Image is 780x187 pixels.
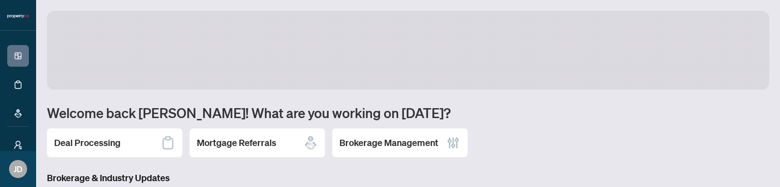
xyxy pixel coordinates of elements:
[14,163,23,175] span: JD
[7,14,29,19] img: logo
[54,137,121,149] h2: Deal Processing
[47,104,769,121] h1: Welcome back [PERSON_NAME]! What are you working on [DATE]?
[47,172,769,184] h3: Brokerage & Industry Updates
[339,137,438,149] h2: Brokerage Management
[14,141,23,150] span: user-switch
[197,137,276,149] h2: Mortgage Referrals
